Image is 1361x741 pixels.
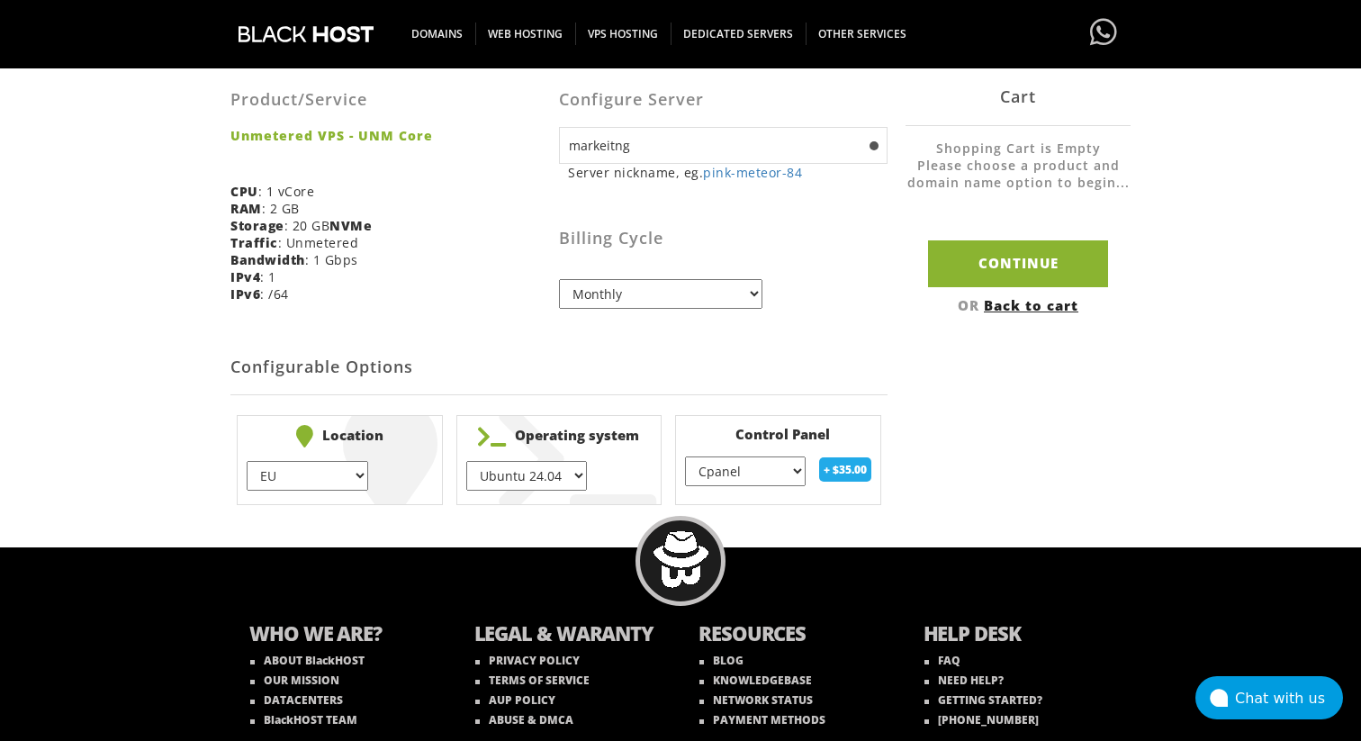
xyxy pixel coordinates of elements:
[806,23,919,45] span: OTHER SERVICES
[699,712,825,727] a: PAYMENT METHODS
[699,673,812,688] a: KNOWLEDGEBASE
[699,653,744,668] a: BLOG
[559,91,888,109] h3: Configure Server
[839,462,867,477] span: 35.00
[466,461,587,491] select: } } } } } } } } } } } } } } } } } } } } }
[1195,676,1343,719] button: Chat with us
[230,217,284,234] b: Storage
[928,240,1108,286] input: Continue
[250,712,357,727] a: BlackHOST TEAM
[685,425,871,443] b: Control Panel
[906,68,1131,126] div: Cart
[475,692,555,708] a: AUP POLICY
[230,340,888,395] h2: Configurable Options
[819,457,871,482] div: + $
[924,712,1039,727] a: [PHONE_NUMBER]
[230,91,545,109] h3: Product/Service
[399,23,476,45] span: DOMAINS
[559,127,888,164] input: Hostname
[699,619,888,651] b: RESOURCES
[653,531,709,588] img: BlackHOST mascont, Blacky.
[568,164,888,181] small: Server nickname, eg.
[475,712,573,727] a: ABUSE & DMCA
[230,183,258,200] b: CPU
[230,251,305,268] b: Bandwidth
[250,692,343,708] a: DATACENTERS
[230,285,260,303] b: IPv6
[475,23,576,45] span: WEB HOSTING
[703,164,802,181] a: pink-meteor-84
[230,234,278,251] b: Traffic
[230,268,260,285] b: IPv4
[230,200,262,217] b: RAM
[575,23,671,45] span: VPS HOSTING
[699,692,813,708] a: NETWORK STATUS
[230,127,545,144] strong: Unmetered VPS - UNM Core
[906,295,1131,313] div: OR
[924,653,960,668] a: FAQ
[466,425,653,447] b: Operating system
[247,425,433,447] b: Location
[329,217,372,234] b: NVMe
[249,619,438,651] b: WHO WE ARE?
[685,456,806,486] select: } } } }
[924,619,1113,651] b: HELP DESK
[924,673,1004,688] a: NEED HELP?
[924,692,1042,708] a: GETTING STARTED?
[230,64,559,316] div: : 1 vCore : 2 GB : 20 GB : Unmetered : 1 Gbps : 1 : /64
[475,653,580,668] a: PRIVACY POLICY
[559,230,888,248] h3: Billing Cycle
[474,619,663,651] b: LEGAL & WARANTY
[475,673,590,688] a: TERMS OF SERVICE
[247,461,367,491] select: } } } } } }
[671,23,807,45] span: DEDICATED SERVERS
[250,673,339,688] a: OUR MISSION
[906,140,1131,209] li: Shopping Cart is Empty Please choose a product and domain name option to begin...
[250,653,365,668] a: ABOUT BlackHOST
[984,295,1078,313] a: Back to cart
[1235,690,1343,707] div: Chat with us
